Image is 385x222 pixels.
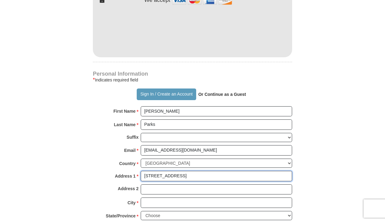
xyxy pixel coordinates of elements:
[93,71,292,76] h4: Personal Information
[128,198,135,207] strong: City
[198,92,246,97] strong: Or Continue as a Guest
[93,76,292,84] div: Indicates required field
[106,212,135,220] strong: State/Province
[119,159,136,168] strong: Country
[113,107,135,115] strong: First Name
[137,88,196,100] button: Sign In / Create an Account
[127,133,139,141] strong: Suffix
[114,120,136,129] strong: Last Name
[115,172,136,180] strong: Address 1
[118,184,139,193] strong: Address 2
[124,146,135,155] strong: Email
